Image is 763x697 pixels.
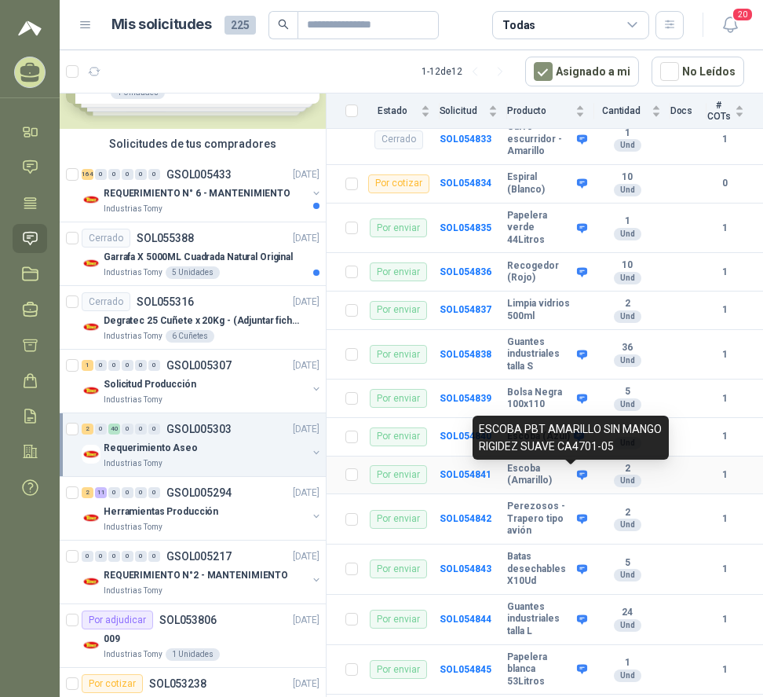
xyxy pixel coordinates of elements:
b: 1 [706,662,744,677]
div: 0 [148,487,160,498]
div: 0 [135,169,147,180]
b: 5 [594,386,661,398]
img: Company Logo [82,317,100,336]
a: CerradoSOL055388[DATE] Company LogoGarrafa X 5000ML Cuadrada Natural OriginalIndustrias Tomy5 Uni... [60,222,326,286]
div: Cerrado [82,229,130,248]
div: Por enviar [370,262,427,281]
b: 1 [594,657,661,669]
div: Und [614,669,641,682]
div: 0 [95,424,107,435]
img: Company Logo [82,572,100,591]
th: Cantidad [594,94,670,129]
div: 0 [122,169,133,180]
a: CerradoSOL055316[DATE] Company LogoDegratec 25 Cuñete x 20Kg - (Adjuntar ficha técnica)Industrias... [60,286,326,350]
b: Guantes industriales talla L [507,601,573,638]
div: 164 [82,169,93,180]
img: Company Logo [82,190,100,209]
div: 0 [135,424,147,435]
div: 1 [82,360,93,371]
b: Papelera verde 44Litros [507,210,573,247]
p: Requerimiento Aseo [104,441,198,456]
div: 0 [135,551,147,562]
div: Por enviar [370,559,427,578]
b: 1 [706,429,744,444]
p: SOL053238 [149,678,206,689]
a: SOL054837 [440,304,491,315]
span: Producto [507,105,572,116]
span: 225 [225,16,256,35]
div: 0 [108,487,120,498]
b: 1 [706,512,744,526]
p: Industrias Tomy [104,585,162,597]
div: 0 [122,424,133,435]
div: Por adjudicar [82,611,153,629]
div: Und [614,272,641,284]
div: 0 [82,551,93,562]
img: Company Logo [82,508,100,527]
img: Company Logo [82,381,100,400]
div: 0 [122,360,133,371]
div: Und [614,310,641,323]
p: Industrias Tomy [104,203,162,215]
b: 2 [594,463,661,475]
b: 1 [706,562,744,577]
p: [DATE] [293,295,319,310]
p: Industrias Tomy [104,266,162,279]
a: SOL054834 [440,178,491,189]
p: Degratec 25 Cuñete x 20Kg - (Adjuntar ficha técnica) [104,314,299,328]
div: 0 [108,169,120,180]
a: SOL054841 [440,469,491,480]
div: 0 [135,487,147,498]
img: Company Logo [82,636,100,655]
a: SOL054836 [440,266,491,277]
p: GSOL005307 [166,360,232,371]
span: search [278,19,289,30]
div: 6 Cuñetes [166,330,214,343]
div: 11 [95,487,107,498]
a: SOL054840 [440,431,491,442]
div: 0 [148,551,160,562]
a: SOL054844 [440,614,491,625]
div: 0 [122,487,133,498]
b: 1 [594,127,661,140]
b: SOL054838 [440,349,491,360]
p: Herramientas Producción [104,504,218,519]
a: SOL054843 [440,563,491,574]
p: Industrias Tomy [104,457,162,470]
img: Company Logo [82,445,100,464]
div: Todas [502,17,535,34]
b: 10 [594,171,661,184]
p: [DATE] [293,486,319,501]
div: Und [614,398,641,411]
div: 0 [148,360,160,371]
b: 2 [594,507,661,519]
p: SOL055388 [137,233,194,244]
p: Industrias Tomy [104,330,162,343]
p: [DATE] [293,613,319,628]
div: Cerrado [82,292,130,311]
b: 24 [594,607,661,619]
a: SOL054842 [440,513,491,524]
a: SOL054839 [440,393,491,404]
b: 1 [706,221,744,236]
a: 0 0 0 0 0 0 GSOL005217[DATE] Company LogoREQUERIMIENTO N°2 - MANTENIMIENTOIndustrias Tomy [82,547,323,597]
b: 1 [706,132,744,147]
div: Und [614,354,641,367]
div: ESCOBA PBT AMARILLO SIN MANGO RIGIDEZ SUAVE CA4701-05 [473,416,669,460]
div: Und [614,569,641,581]
div: Und [614,139,641,152]
div: 5 Unidades [166,266,220,279]
div: 1 Unidades [166,648,220,661]
p: [DATE] [293,231,319,246]
a: SOL054835 [440,222,491,233]
button: No Leídos [652,57,744,86]
b: SOL054833 [440,134,491,145]
p: REQUERIMIENTO N° 6 - MANTENIMIENTO [104,186,290,201]
p: Garrafa X 5000ML Cuadrada Natural Original [104,250,293,265]
a: 2 0 40 0 0 0 GSOL005303[DATE] Company LogoRequerimiento AseoIndustrias Tomy [82,420,323,470]
b: Papelera blanca 53Litros [507,651,573,688]
img: Logo peakr [18,19,42,38]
